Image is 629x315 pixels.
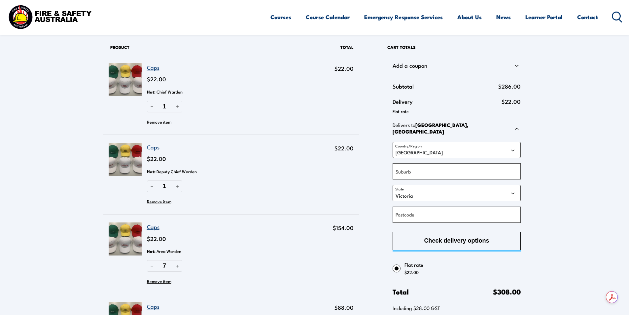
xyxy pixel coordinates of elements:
input: Flat rate$22.00 [393,265,401,273]
a: Learner Portal [525,8,563,26]
button: Reduce quantity of Caps [147,260,157,272]
label: Country/Region [395,143,422,148]
div: Flat rate [393,106,520,116]
a: Caps [147,143,159,151]
span: $154.00 [333,223,354,232]
button: Remove Caps from cart [147,276,171,286]
h2: Cart totals [387,40,526,55]
input: Suburb [393,163,520,179]
span: Deputy Chief Warden [157,166,197,176]
span: Total [393,287,493,296]
span: $22.00 [334,144,354,152]
img: Caps [109,63,142,96]
div: Add a coupon [393,60,520,70]
a: Caps [147,63,159,71]
label: State [395,186,404,191]
button: Remove Caps from cart [147,117,171,127]
span: $22.00 [502,97,521,106]
button: Check delivery options [393,232,520,252]
p: Delivers to [393,122,510,135]
a: Courses [270,8,291,26]
button: Reduce quantity of Caps [147,101,157,112]
a: Contact [577,8,598,26]
span: Chief Warden [157,87,183,97]
span: $22.00 [147,154,166,163]
p: Including $28.00 GST [393,305,520,311]
span: $88.00 [334,303,354,311]
span: Hat : [147,87,156,97]
span: $286.00 [498,81,521,91]
img: Caps [109,222,142,256]
button: Reduce quantity of Caps [147,180,157,192]
a: Emergency Response Services [364,8,443,26]
span: $22.00 [334,64,354,72]
input: Quantity of Caps in your cart. [157,180,172,192]
a: News [496,8,511,26]
label: Suburb [396,168,411,176]
span: Product [110,44,129,50]
button: Increase quantity of Caps [172,101,182,112]
input: Postcode [393,207,520,223]
span: Hat : [147,167,156,177]
a: Caps [147,302,159,310]
span: $22.00 [404,269,419,275]
input: Quantity of Caps in your cart. [157,101,172,112]
span: $308.00 [493,286,521,297]
a: About Us [457,8,482,26]
a: Caps [147,222,159,231]
a: Course Calendar [306,8,350,26]
strong: [GEOGRAPHIC_DATA], [GEOGRAPHIC_DATA] [393,121,469,135]
span: Check delivery options [424,232,489,250]
span: Delivery [393,97,501,106]
span: Area Warden [157,246,181,256]
img: Caps [109,143,142,176]
span: $22.00 [147,234,166,243]
button: Remove Caps from cart [147,196,171,206]
span: Hat : [147,246,156,256]
button: Increase quantity of Caps [172,260,182,272]
span: $22.00 [147,75,166,83]
span: Subtotal [393,81,498,91]
span: Flat rate [404,261,521,269]
input: Quantity of Caps in your cart. [157,260,172,272]
span: Total [340,44,354,50]
label: Postcode [396,211,414,218]
button: Increase quantity of Caps [172,180,182,192]
div: Delivers to[GEOGRAPHIC_DATA], [GEOGRAPHIC_DATA] [393,122,520,137]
